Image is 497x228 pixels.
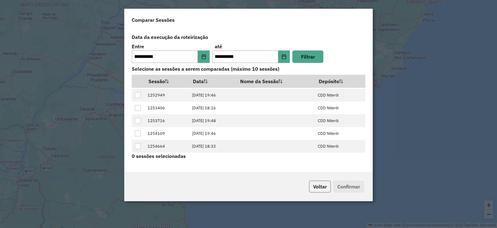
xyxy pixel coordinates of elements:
td: 1252949 [144,89,189,102]
label: até [215,43,222,50]
label: Data da execução da roteirização [128,31,369,43]
td: [DATE] 18:32 [189,140,236,153]
td: [DATE] 18:16 [189,102,236,114]
td: 1254664 [144,140,189,153]
label: Entre [132,43,144,50]
td: CDD Niterói [314,114,365,127]
td: 1254109 [144,127,189,140]
td: CDD Niterói [314,140,365,153]
th: Sessão [144,75,189,88]
button: Choose Date [278,50,290,63]
td: 1253406 [144,102,189,114]
h4: Comparar Sessões [132,16,175,24]
th: Nome da Sessão [236,75,314,88]
td: CDD Niterói [314,127,365,140]
td: [DATE] 19:48 [189,114,236,127]
td: [DATE] 19:46 [189,127,236,140]
button: Voltar [309,181,331,192]
label: 0 sessões selecionadas [132,152,186,160]
label: Selecione as sessões a serem comparadas (máximo 10 sessões) [128,63,369,75]
td: CDD Niterói [314,102,365,114]
td: CDD Niterói [314,89,365,102]
td: [DATE] 19:46 [189,89,236,102]
td: 1253716 [144,114,189,127]
th: Data [189,75,236,88]
button: Filtrar [292,50,323,63]
th: Depósito [314,75,365,88]
button: Choose Date [198,50,210,63]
